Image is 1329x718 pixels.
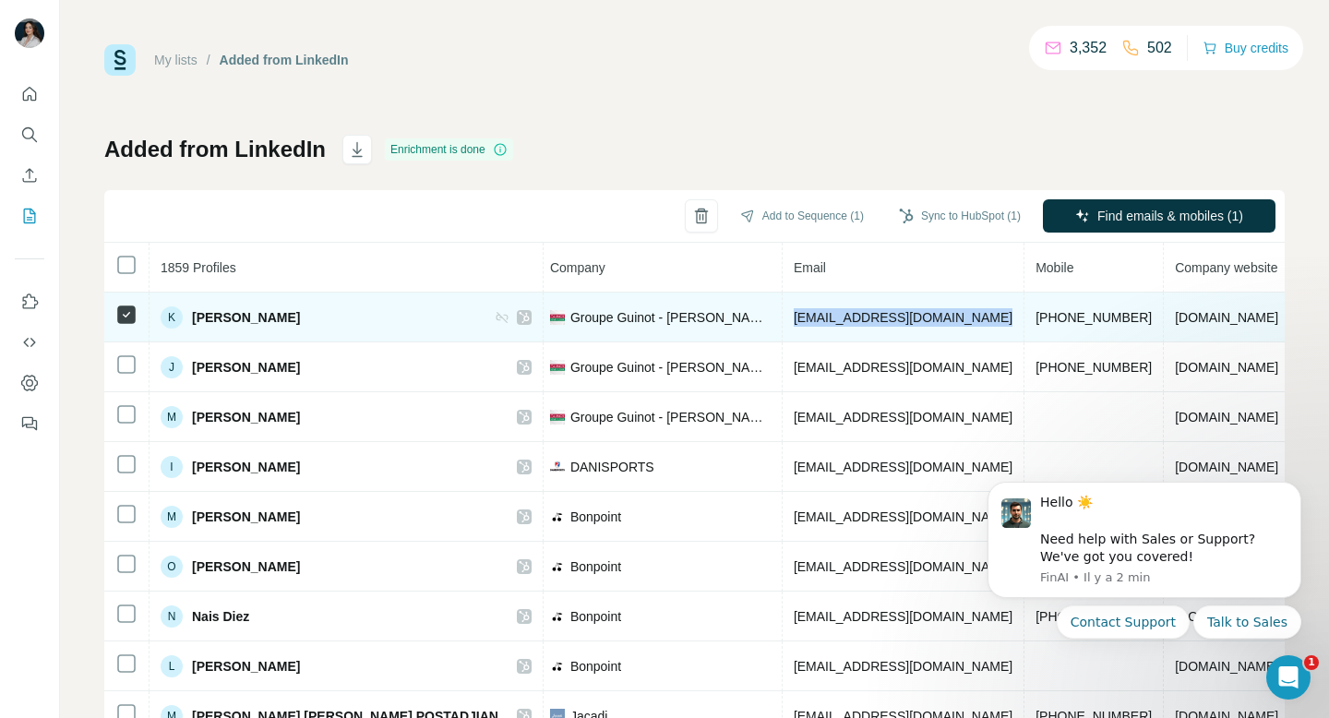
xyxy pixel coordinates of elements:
[161,506,183,528] div: M
[550,659,565,674] img: company-logo
[1175,310,1278,325] span: [DOMAIN_NAME]
[15,407,44,440] button: Feedback
[1266,655,1311,700] iframe: Intercom live chat
[192,508,300,526] span: [PERSON_NAME]
[1036,310,1152,325] span: [PHONE_NUMBER]
[794,460,1012,474] span: [EMAIL_ADDRESS][DOMAIN_NAME]
[207,51,210,69] li: /
[794,260,826,275] span: Email
[161,306,183,329] div: K
[1036,360,1152,375] span: [PHONE_NUMBER]
[1175,360,1278,375] span: [DOMAIN_NAME]
[1147,37,1172,59] p: 502
[15,285,44,318] button: Use Surfe on LinkedIn
[550,559,565,574] img: company-logo
[192,557,300,576] span: [PERSON_NAME]
[1304,655,1319,670] span: 1
[192,607,249,626] span: Nais Diez
[15,326,44,359] button: Use Surfe API
[220,51,349,69] div: Added from LinkedIn
[161,406,183,428] div: M
[550,609,565,624] img: company-logo
[192,358,300,377] span: [PERSON_NAME]
[161,556,183,578] div: O
[104,135,326,164] h1: Added from LinkedIn
[154,53,198,67] a: My lists
[550,310,565,325] img: company-logo
[15,159,44,192] button: Enrich CSV
[15,78,44,111] button: Quick start
[15,199,44,233] button: My lists
[1175,260,1277,275] span: Company website
[15,18,44,48] img: Avatar
[570,358,771,377] span: Groupe Guinot - [PERSON_NAME]
[570,557,621,576] span: Bonpoint
[794,410,1012,425] span: [EMAIL_ADDRESS][DOMAIN_NAME]
[1036,260,1073,275] span: Mobile
[550,360,565,375] img: company-logo
[794,509,1012,524] span: [EMAIL_ADDRESS][DOMAIN_NAME]
[104,44,136,76] img: Surfe Logo
[161,260,236,275] span: 1859 Profiles
[1203,35,1288,61] button: Buy credits
[886,202,1034,230] button: Sync to HubSpot (1)
[570,308,771,327] span: Groupe Guinot - [PERSON_NAME]
[161,356,183,378] div: J
[15,118,44,151] button: Search
[794,310,1012,325] span: [EMAIL_ADDRESS][DOMAIN_NAME]
[570,657,621,676] span: Bonpoint
[550,260,605,275] span: Company
[1043,199,1275,233] button: Find emails & mobiles (1)
[1175,410,1278,425] span: [DOMAIN_NAME]
[794,609,1012,624] span: [EMAIL_ADDRESS][DOMAIN_NAME]
[550,460,565,474] img: company-logo
[570,508,621,526] span: Bonpoint
[727,202,877,230] button: Add to Sequence (1)
[794,659,1012,674] span: [EMAIL_ADDRESS][DOMAIN_NAME]
[794,360,1012,375] span: [EMAIL_ADDRESS][DOMAIN_NAME]
[794,559,1012,574] span: [EMAIL_ADDRESS][DOMAIN_NAME]
[161,456,183,478] div: I
[570,408,771,426] span: Groupe Guinot - [PERSON_NAME]
[192,408,300,426] span: [PERSON_NAME]
[385,138,513,161] div: Enrichment is done
[570,458,654,476] span: DANISPORTS
[1070,37,1107,59] p: 3,352
[161,655,183,677] div: L
[161,605,183,628] div: N
[960,459,1329,709] iframe: Intercom notifications message
[15,366,44,400] button: Dashboard
[192,308,300,327] span: [PERSON_NAME]
[550,509,565,524] img: company-logo
[192,657,300,676] span: [PERSON_NAME]
[1097,207,1243,225] span: Find emails & mobiles (1)
[570,607,621,626] span: Bonpoint
[192,458,300,476] span: [PERSON_NAME]
[550,410,565,425] img: company-logo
